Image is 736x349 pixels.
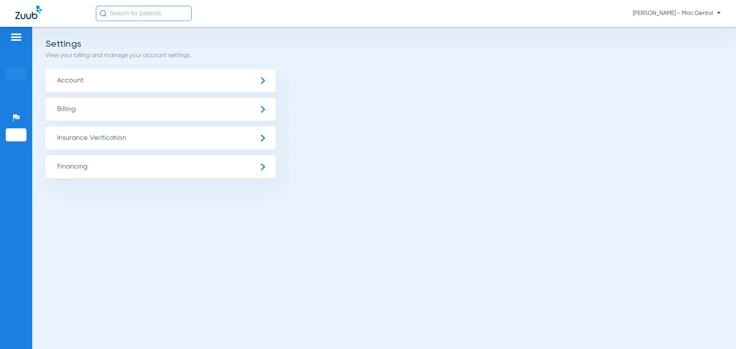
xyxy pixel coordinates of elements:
[46,40,723,48] h2: Settings
[100,10,107,17] img: Search Icon
[46,126,276,149] span: Insurance Verification
[46,69,276,92] span: Account
[96,6,192,21] input: Search for patients
[15,6,42,19] img: Zuub Logo
[46,52,723,59] p: View your billing and manage your account settings.
[633,10,721,17] span: [PERSON_NAME] - Mac Dental
[46,155,276,178] span: Financing
[46,98,276,121] span: Billing
[10,33,22,42] img: hamburger-icon
[698,312,736,349] iframe: Chat Widget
